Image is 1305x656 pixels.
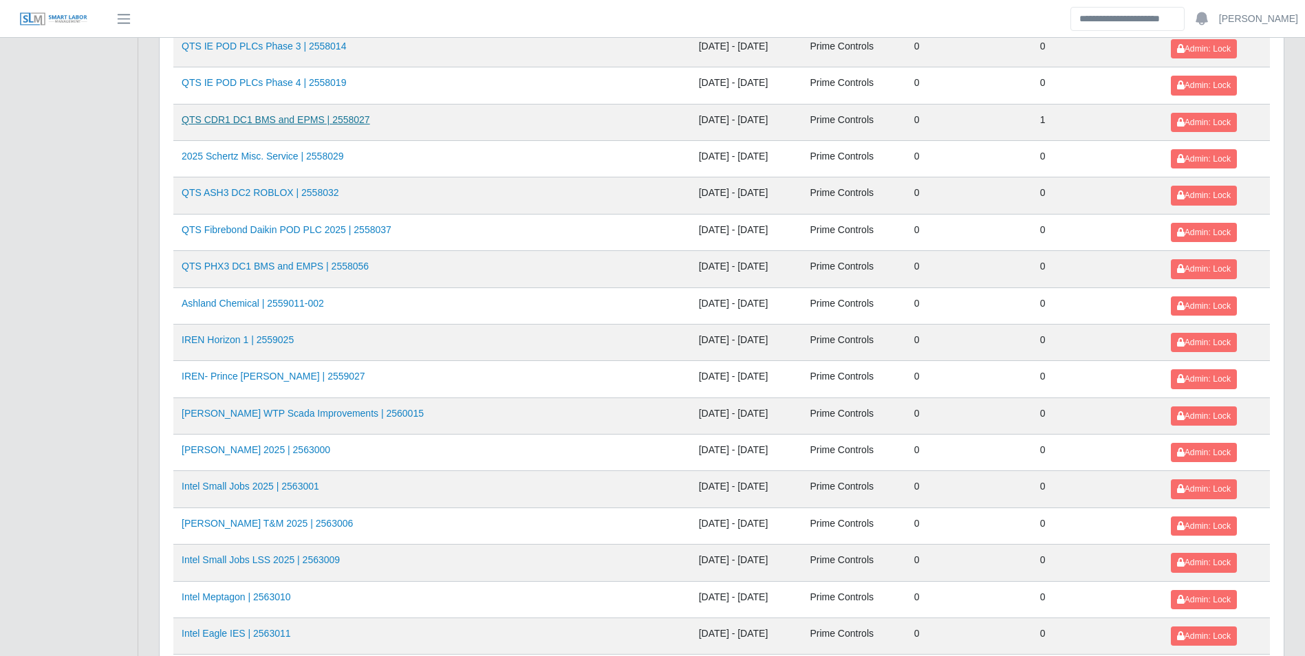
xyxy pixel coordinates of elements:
[1032,177,1163,214] td: 0
[691,30,802,67] td: [DATE] - [DATE]
[182,444,330,455] a: [PERSON_NAME] 2025 | 2563000
[691,545,802,581] td: [DATE] - [DATE]
[691,214,802,250] td: [DATE] - [DATE]
[1177,154,1231,164] span: Admin: Lock
[1032,397,1163,434] td: 0
[1171,39,1237,58] button: Admin: Lock
[906,617,1032,654] td: 0
[182,408,424,419] a: [PERSON_NAME] WTP Scada Improvements | 2560015
[1171,259,1237,278] button: Admin: Lock
[801,287,905,324] td: Prime Controls
[1177,228,1231,237] span: Admin: Lock
[19,12,88,27] img: SLM Logo
[906,324,1032,360] td: 0
[1032,545,1163,581] td: 0
[1171,223,1237,242] button: Admin: Lock
[906,214,1032,250] td: 0
[691,435,802,471] td: [DATE] - [DATE]
[801,214,905,250] td: Prime Controls
[182,334,294,345] a: IREN Horizon 1 | 2559025
[691,104,802,140] td: [DATE] - [DATE]
[1177,44,1231,54] span: Admin: Lock
[182,41,346,52] a: QTS IE POD PLCs Phase 3 | 2558014
[1177,190,1231,200] span: Admin: Lock
[691,507,802,544] td: [DATE] - [DATE]
[1177,118,1231,127] span: Admin: Lock
[182,554,340,565] a: Intel Small Jobs LSS 2025 | 2563009
[691,617,802,654] td: [DATE] - [DATE]
[906,397,1032,434] td: 0
[1032,324,1163,360] td: 0
[1032,67,1163,104] td: 0
[1177,411,1231,421] span: Admin: Lock
[1171,186,1237,205] button: Admin: Lock
[1032,214,1163,250] td: 0
[1171,369,1237,389] button: Admin: Lock
[906,30,1032,67] td: 0
[182,628,291,639] a: Intel Eagle IES | 2563011
[182,224,391,235] a: QTS Fibrebond Daikin POD PLC 2025 | 2558037
[906,287,1032,324] td: 0
[1177,264,1231,274] span: Admin: Lock
[801,30,905,67] td: Prime Controls
[182,261,369,272] a: QTS PHX3 DC1 BMS and EMPS | 2558056
[906,435,1032,471] td: 0
[1032,471,1163,507] td: 0
[182,518,353,529] a: [PERSON_NAME] T&M 2025 | 2563006
[1177,374,1231,384] span: Admin: Lock
[182,298,324,309] a: Ashland Chemical | 2559011-002
[1177,521,1231,531] span: Admin: Lock
[801,251,905,287] td: Prime Controls
[801,397,905,434] td: Prime Controls
[1032,581,1163,617] td: 0
[801,104,905,140] td: Prime Controls
[1032,435,1163,471] td: 0
[801,545,905,581] td: Prime Controls
[1032,287,1163,324] td: 0
[801,581,905,617] td: Prime Controls
[691,361,802,397] td: [DATE] - [DATE]
[691,67,802,104] td: [DATE] - [DATE]
[182,77,346,88] a: QTS IE POD PLCs Phase 4 | 2558019
[691,287,802,324] td: [DATE] - [DATE]
[1171,626,1237,646] button: Admin: Lock
[906,67,1032,104] td: 0
[1177,631,1231,641] span: Admin: Lock
[906,507,1032,544] td: 0
[182,481,319,492] a: Intel Small Jobs 2025 | 2563001
[801,507,905,544] td: Prime Controls
[1171,296,1237,316] button: Admin: Lock
[801,471,905,507] td: Prime Controls
[1171,590,1237,609] button: Admin: Lock
[1171,553,1237,572] button: Admin: Lock
[1171,516,1237,536] button: Admin: Lock
[1177,80,1231,90] span: Admin: Lock
[691,471,802,507] td: [DATE] - [DATE]
[182,591,291,602] a: Intel Meptagon | 2563010
[906,177,1032,214] td: 0
[801,617,905,654] td: Prime Controls
[906,251,1032,287] td: 0
[1177,558,1231,567] span: Admin: Lock
[1171,479,1237,499] button: Admin: Lock
[1070,7,1185,31] input: Search
[182,371,365,382] a: IREN- Prince [PERSON_NAME] | 2559027
[691,251,802,287] td: [DATE] - [DATE]
[1032,617,1163,654] td: 0
[801,361,905,397] td: Prime Controls
[182,114,370,125] a: QTS CDR1 DC1 BMS and EPMS | 2558027
[691,177,802,214] td: [DATE] - [DATE]
[906,141,1032,177] td: 0
[1171,333,1237,352] button: Admin: Lock
[1177,301,1231,311] span: Admin: Lock
[1171,443,1237,462] button: Admin: Lock
[1032,30,1163,67] td: 0
[691,324,802,360] td: [DATE] - [DATE]
[906,581,1032,617] td: 0
[1171,76,1237,95] button: Admin: Lock
[906,361,1032,397] td: 0
[1171,149,1237,168] button: Admin: Lock
[801,435,905,471] td: Prime Controls
[801,141,905,177] td: Prime Controls
[1032,104,1163,140] td: 1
